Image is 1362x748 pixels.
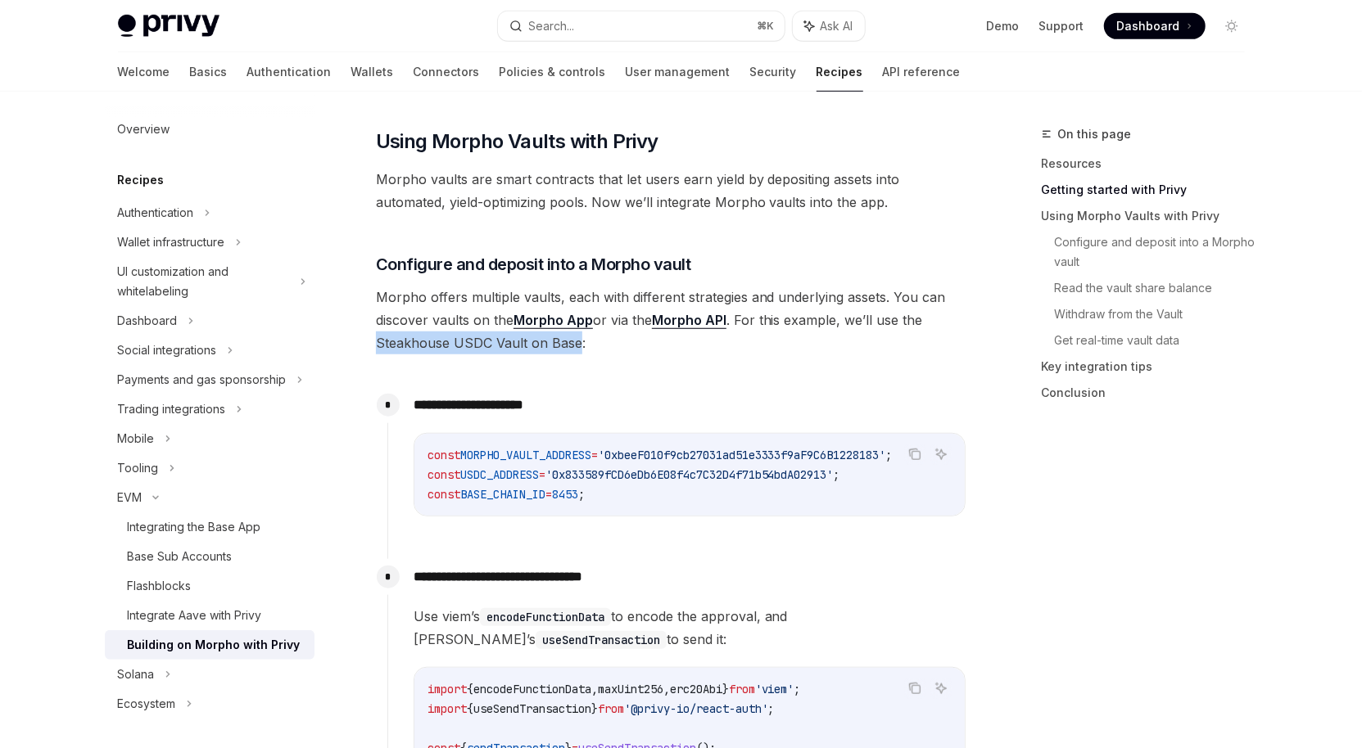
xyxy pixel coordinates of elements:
[128,517,261,537] div: Integrating the Base App
[428,701,467,716] span: import
[460,487,545,502] span: BASE_CHAIN_ID
[118,119,170,139] div: Overview
[376,168,966,214] span: Morpho vaults are smart contracts that let users earn yield by depositing assets into automated, ...
[930,678,952,699] button: Ask AI
[118,15,219,38] img: light logo
[626,52,731,92] a: User management
[414,605,966,651] span: Use viem’s to encode the approval, and [PERSON_NAME]’s to send it:
[105,630,314,660] a: Building on Morpho with Privy
[722,682,729,696] span: }
[552,487,578,502] span: 8453
[1042,380,1258,406] a: Conclusion
[105,571,314,601] a: Flashblocks
[755,682,794,696] span: 'viem'
[624,701,768,716] span: '@privy-io/react-auth'
[105,512,314,542] a: Integrating the Base App
[118,488,143,507] div: EVM
[821,18,853,34] span: Ask AI
[414,52,480,92] a: Connectors
[883,52,961,92] a: API reference
[118,458,159,478] div: Tooling
[598,682,663,696] span: maxUint256
[118,665,155,684] div: Solana
[460,448,591,462] span: MORPHO_VAULT_ADDRESS
[118,340,217,360] div: Social integrations
[118,311,178,331] div: Dashboard
[247,52,332,92] a: Authentication
[598,701,624,716] span: from
[591,682,598,696] span: ,
[886,448,893,462] span: ;
[1055,301,1258,327] a: Withdraw from the Vault
[128,576,192,596] div: Flashblocks
[118,203,194,223] div: Authentication
[128,635,301,655] div: Building on Morpho with Privy
[545,467,834,482] span: '0x833589fCD6eDb6E08f4c7C32D4f71b54bdA02913'
[1055,275,1258,301] a: Read the vault share balance
[817,52,863,92] a: Recipes
[118,170,165,190] h5: Recipes
[536,631,667,649] code: useSendTransaction
[428,487,460,502] span: const
[428,467,460,482] span: const
[545,487,552,502] span: =
[498,11,785,41] button: Search...⌘K
[578,487,585,502] span: ;
[105,542,314,571] a: Base Sub Accounts
[987,18,1020,34] a: Demo
[729,682,755,696] span: from
[1042,203,1258,229] a: Using Morpho Vaults with Privy
[351,52,394,92] a: Wallets
[1104,13,1206,39] a: Dashboard
[670,682,722,696] span: erc20Abi
[376,253,691,276] span: Configure and deposit into a Morpho vault
[591,448,598,462] span: =
[480,608,611,626] code: encodeFunctionData
[190,52,228,92] a: Basics
[428,682,467,696] span: import
[529,16,575,36] div: Search...
[904,678,925,699] button: Copy the contents from the code block
[118,429,155,448] div: Mobile
[118,262,290,301] div: UI customization and whitelabeling
[930,444,952,465] button: Ask AI
[1058,124,1132,144] span: On this page
[118,52,170,92] a: Welcome
[428,448,460,462] span: const
[591,701,598,716] span: }
[1219,13,1245,39] button: Toggle dark mode
[1042,151,1258,177] a: Resources
[834,467,840,482] span: ;
[514,312,593,329] a: Morpho App
[539,467,545,482] span: =
[105,115,314,144] a: Overview
[473,701,591,716] span: useSendTransaction
[500,52,606,92] a: Policies & controls
[1039,18,1084,34] a: Support
[794,682,801,696] span: ;
[652,312,726,329] a: Morpho API
[1042,354,1258,380] a: Key integration tips
[376,128,658,155] span: Using Morpho Vaults with Privy
[118,694,176,714] div: Ecosystem
[663,682,670,696] span: ,
[105,601,314,630] a: Integrate Aave with Privy
[118,370,287,390] div: Payments and gas sponsorship
[467,701,473,716] span: {
[473,682,591,696] span: encodeFunctionData
[1055,327,1258,354] a: Get real-time vault data
[1042,177,1258,203] a: Getting started with Privy
[598,448,886,462] span: '0xbeeF010f9cb27031ad51e3333f9aF9C6B1228183'
[1117,18,1180,34] span: Dashboard
[758,20,775,33] span: ⌘ K
[118,232,225,252] div: Wallet infrastructure
[128,547,233,566] div: Base Sub Accounts
[1055,229,1258,275] a: Configure and deposit into a Morpho vault
[118,399,226,419] div: Trading integrations
[467,682,473,696] span: {
[793,11,865,41] button: Ask AI
[376,286,966,354] span: Morpho offers multiple vaults, each with different strategies and underlying assets. You can disc...
[460,467,539,482] span: USDC_ADDRESS
[904,444,925,465] button: Copy the contents from the code block
[768,701,775,716] span: ;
